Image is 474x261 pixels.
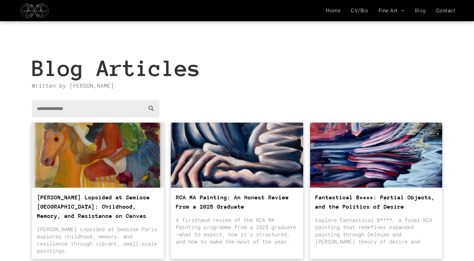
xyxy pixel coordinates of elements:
a: Fine Art [373,8,410,14]
input: Search [32,100,159,117]
a: Contact [431,8,460,14]
a: A close up of a painting with a lot of brush strokes by Lala Drona [310,123,443,188]
a: Detail of Lala Drona painting [171,123,303,188]
span: Blog Articles [32,56,201,80]
a: Philemona Wlliamson [32,123,164,188]
a: [PERSON_NAME] Lopsided at Semiose [GEOGRAPHIC_DATA]: Childhood, Memory, and Resistance on Canvas [37,193,159,221]
a: Blog [410,8,431,14]
a: RCA MA Painting: An Honest Review From a 2025 Graduate [176,193,298,211]
div: [PERSON_NAME] Lopsided at Semiose Paris explores childhood, memory, and resilience through vibran... [37,226,159,254]
a: Home [321,8,346,14]
span: Written by [PERSON_NAME] [32,82,114,89]
a: CV/Bio [346,8,373,14]
div: Explore Fantastical B****, a final RCA painting that redefines expanded painting through Deleuze ... [315,216,437,245]
div: A firsthand review of the RCA MA Painting programme from a 2025 graduate—what to expect, how it's... [176,216,298,245]
a: Fantastical B****: Partial Objects, and the Politics of Desire [315,193,437,211]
